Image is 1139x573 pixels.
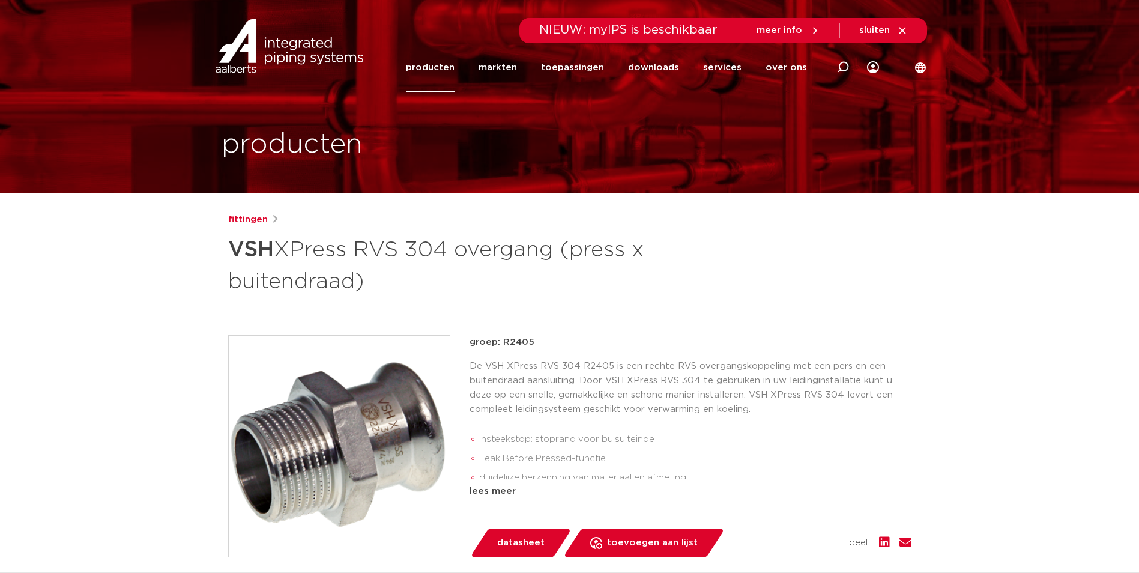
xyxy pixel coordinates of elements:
[539,24,718,36] span: NIEUW: myIPS is beschikbaar
[479,449,911,468] li: Leak Before Pressed-functie
[470,484,911,499] div: lees meer
[849,536,869,550] span: deel:
[229,336,450,557] img: Product Image for VSH XPress RVS 304 overgang (press x buitendraad)
[541,43,604,92] a: toepassingen
[497,533,545,553] span: datasheet
[406,43,807,92] nav: Menu
[867,43,879,92] div: my IPS
[607,533,698,553] span: toevoegen aan lijst
[470,359,911,417] p: De VSH XPress RVS 304 R2405 is een rechte RVS overgangskoppeling met een pers en een buitendraad ...
[757,26,802,35] span: meer info
[628,43,679,92] a: downloads
[228,213,268,227] a: fittingen
[479,468,911,488] li: duidelijke herkenning van materiaal en afmeting
[470,335,911,350] p: groep: R2405
[479,430,911,449] li: insteekstop: stoprand voor buisuiteinde
[222,126,363,164] h1: producten
[859,26,890,35] span: sluiten
[766,43,807,92] a: over ons
[703,43,742,92] a: services
[406,43,455,92] a: producten
[228,232,679,297] h1: XPress RVS 304 overgang (press x buitendraad)
[757,25,820,36] a: meer info
[228,239,274,261] strong: VSH
[470,529,572,557] a: datasheet
[479,43,517,92] a: markten
[859,25,908,36] a: sluiten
